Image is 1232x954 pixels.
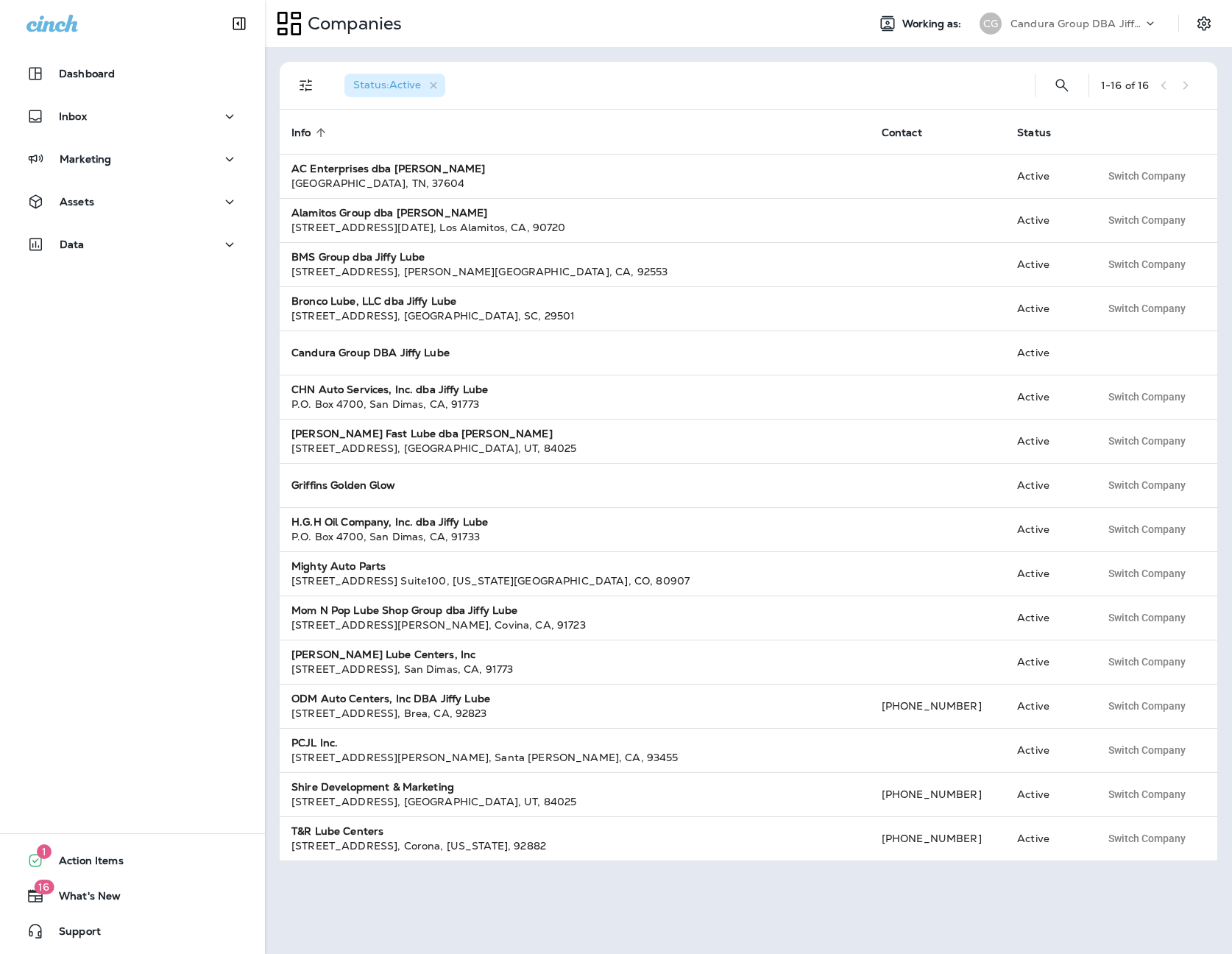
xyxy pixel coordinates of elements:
button: Switch Company [1100,297,1194,319]
td: Active [1005,816,1088,861]
button: Switch Company [1100,386,1194,408]
span: Contact [882,126,941,139]
td: Active [1005,154,1088,198]
div: [GEOGRAPHIC_DATA] , TN , 37604 [291,176,858,191]
strong: ODM Auto Centers, Inc DBA Jiffy Lube [291,692,490,705]
span: Status [1017,126,1070,139]
button: Switch Company [1100,165,1194,187]
button: Switch Company [1100,562,1194,584]
span: Switch Company [1108,701,1186,711]
button: Switch Company [1100,430,1194,452]
strong: AC Enterprises dba [PERSON_NAME] [291,162,485,175]
td: Active [1005,419,1088,463]
span: Info [291,126,330,139]
span: Switch Company [1108,657,1186,667]
button: Support [15,916,250,946]
button: Search Companies [1047,71,1077,100]
div: P.O. Box 4700 , San Dimas , CA , 91773 [291,397,858,411]
span: Switch Company [1108,303,1186,314]
p: Companies [302,13,402,35]
button: Settings [1191,10,1217,37]
strong: Bronco Lube, LLC dba Jiffy Lube [291,294,456,308]
button: Switch Company [1100,827,1194,849]
button: Switch Company [1100,783,1194,805]
div: [STREET_ADDRESS][PERSON_NAME] , Santa [PERSON_NAME] , CA , 93455 [291,750,858,765]
span: Switch Company [1108,745,1186,755]
strong: [PERSON_NAME] Fast Lube dba [PERSON_NAME] [291,427,553,440]
button: Inbox [15,102,250,131]
button: Marketing [15,144,250,174]
strong: T&R Lube Centers [291,824,383,838]
span: Switch Company [1108,259,1186,269]
button: 16What's New [15,881,250,911]
strong: [PERSON_NAME] Lube Centers, Inc [291,648,475,661]
button: Assets [15,187,250,216]
td: Active [1005,463,1088,507]
td: Active [1005,242,1088,286]
td: Active [1005,331,1088,375]
strong: Mom N Pop Lube Shop Group dba Jiffy Lube [291,604,518,617]
span: Switch Company [1108,480,1186,490]
td: Active [1005,375,1088,419]
span: What's New [44,890,121,908]
strong: Mighty Auto Parts [291,559,386,573]
p: Candura Group DBA Jiffy Lube [1010,18,1143,29]
span: Switch Company [1108,392,1186,402]
button: Switch Company [1100,253,1194,275]
strong: CHN Auto Services, Inc. dba Jiffy Lube [291,383,488,396]
span: Switch Company [1108,215,1186,225]
td: Active [1005,596,1088,640]
button: 1Action Items [15,846,250,875]
span: 16 [34,880,54,894]
td: [PHONE_NUMBER] [870,816,1005,861]
div: 1 - 16 of 16 [1101,79,1149,91]
button: Switch Company [1100,209,1194,231]
button: Switch Company [1100,518,1194,540]
span: 1 [37,844,52,859]
span: Switch Company [1108,612,1186,623]
span: Switch Company [1108,789,1186,799]
p: Marketing [60,153,111,165]
div: [STREET_ADDRESS] , [GEOGRAPHIC_DATA] , SC , 29501 [291,308,858,323]
span: Switch Company [1108,171,1186,181]
div: [STREET_ADDRESS] , San Dimas , CA , 91773 [291,662,858,676]
div: [STREET_ADDRESS] Suite100 , [US_STATE][GEOGRAPHIC_DATA] , CO , 80907 [291,573,858,588]
td: Active [1005,507,1088,551]
strong: PCJL Inc. [291,736,338,749]
strong: BMS Group dba Jiffy Lube [291,250,425,264]
div: Status:Active [344,74,445,97]
button: Collapse Sidebar [219,9,260,38]
td: Active [1005,198,1088,242]
button: Filters [291,71,321,100]
span: Switch Company [1108,436,1186,446]
div: [STREET_ADDRESS][DATE] , Los Alamitos , CA , 90720 [291,220,858,235]
td: Active [1005,684,1088,728]
span: Switch Company [1108,833,1186,844]
div: [STREET_ADDRESS] , Brea , CA , 92823 [291,706,858,721]
td: [PHONE_NUMBER] [870,772,1005,816]
td: Active [1005,728,1088,772]
span: Info [291,127,311,139]
span: Status : Active [353,78,421,91]
span: Support [44,925,101,943]
strong: Shire Development & Marketing [291,780,454,794]
div: [STREET_ADDRESS] , Corona , [US_STATE] , 92882 [291,838,858,853]
td: Active [1005,551,1088,596]
strong: Griffins Golden Glow [291,478,395,492]
span: Switch Company [1108,524,1186,534]
span: Switch Company [1108,568,1186,579]
strong: Alamitos Group dba [PERSON_NAME] [291,206,487,219]
button: Data [15,230,250,259]
p: Inbox [59,110,87,122]
p: Dashboard [59,68,115,79]
td: Active [1005,640,1088,684]
p: Assets [60,196,94,208]
span: Status [1017,127,1051,139]
button: Switch Company [1100,739,1194,761]
strong: Candura Group DBA Jiffy Lube [291,346,450,359]
span: Action Items [44,855,124,872]
button: Switch Company [1100,651,1194,673]
div: [STREET_ADDRESS] , [GEOGRAPHIC_DATA] , UT , 84025 [291,441,858,456]
strong: H.G.H Oil Company, Inc. dba Jiffy Lube [291,515,488,529]
p: Data [60,239,85,250]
